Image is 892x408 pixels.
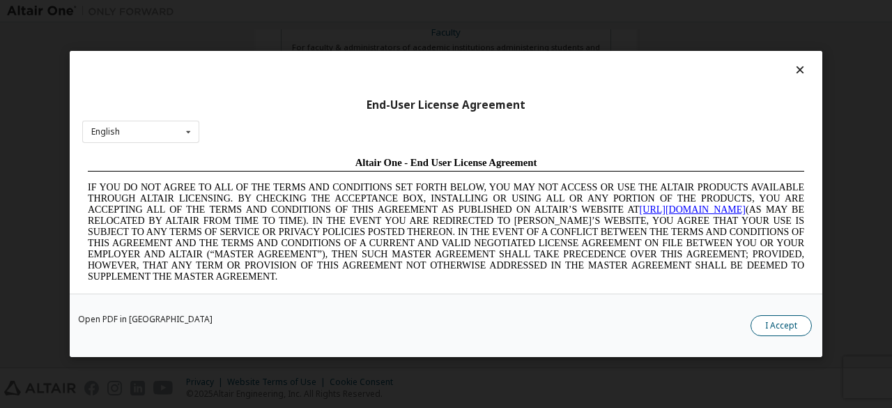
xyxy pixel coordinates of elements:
span: Lore Ipsumd Sit Ame Cons Adipisc Elitseddo (“Eiusmodte”) in utlabor Etdolo Magnaaliqua Eni. (“Adm... [6,142,722,242]
a: Open PDF in [GEOGRAPHIC_DATA] [78,315,213,324]
a: [URL][DOMAIN_NAME] [557,53,663,63]
button: I Accept [751,315,812,336]
div: End-User License Agreement [82,98,810,112]
div: English [91,128,120,136]
span: IF YOU DO NOT AGREE TO ALL OF THE TERMS AND CONDITIONS SET FORTH BELOW, YOU MAY NOT ACCESS OR USE... [6,31,722,130]
span: Altair One - End User License Agreement [273,6,455,17]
